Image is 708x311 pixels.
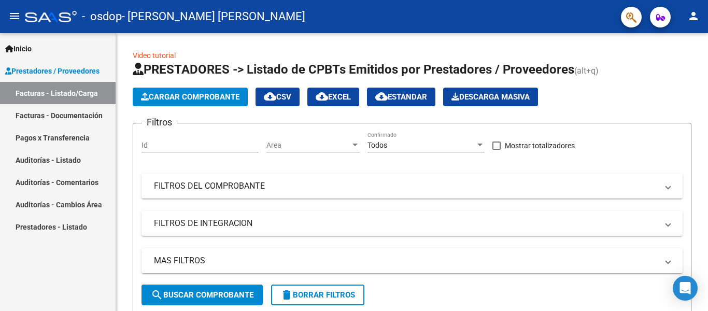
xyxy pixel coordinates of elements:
[443,88,538,106] button: Descarga Masiva
[133,51,176,60] a: Video tutorial
[443,88,538,106] app-download-masive: Descarga masiva de comprobantes (adjuntos)
[687,10,700,22] mat-icon: person
[154,218,658,229] mat-panel-title: FILTROS DE INTEGRACION
[307,88,359,106] button: EXCEL
[141,285,263,305] button: Buscar Comprobante
[151,289,163,301] mat-icon: search
[375,92,427,102] span: Estandar
[8,10,21,22] mat-icon: menu
[82,5,122,28] span: - osdop
[133,62,574,77] span: PRESTADORES -> Listado de CPBTs Emitidos por Prestadores / Proveedores
[141,248,683,273] mat-expansion-panel-header: MAS FILTROS
[5,43,32,54] span: Inicio
[141,92,239,102] span: Cargar Comprobante
[151,290,253,300] span: Buscar Comprobante
[673,276,698,301] div: Open Intercom Messenger
[141,211,683,236] mat-expansion-panel-header: FILTROS DE INTEGRACION
[122,5,305,28] span: - [PERSON_NAME] [PERSON_NAME]
[5,65,100,77] span: Prestadores / Proveedores
[451,92,530,102] span: Descarga Masiva
[375,90,388,103] mat-icon: cloud_download
[280,290,355,300] span: Borrar Filtros
[133,88,248,106] button: Cargar Comprobante
[316,90,328,103] mat-icon: cloud_download
[141,174,683,199] mat-expansion-panel-header: FILTROS DEL COMPROBANTE
[154,180,658,192] mat-panel-title: FILTROS DEL COMPROBANTE
[256,88,300,106] button: CSV
[316,92,351,102] span: EXCEL
[271,285,364,305] button: Borrar Filtros
[154,255,658,266] mat-panel-title: MAS FILTROS
[505,139,575,152] span: Mostrar totalizadores
[367,88,435,106] button: Estandar
[266,141,350,150] span: Area
[264,92,291,102] span: CSV
[574,66,599,76] span: (alt+q)
[141,115,177,130] h3: Filtros
[280,289,293,301] mat-icon: delete
[264,90,276,103] mat-icon: cloud_download
[367,141,387,149] span: Todos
